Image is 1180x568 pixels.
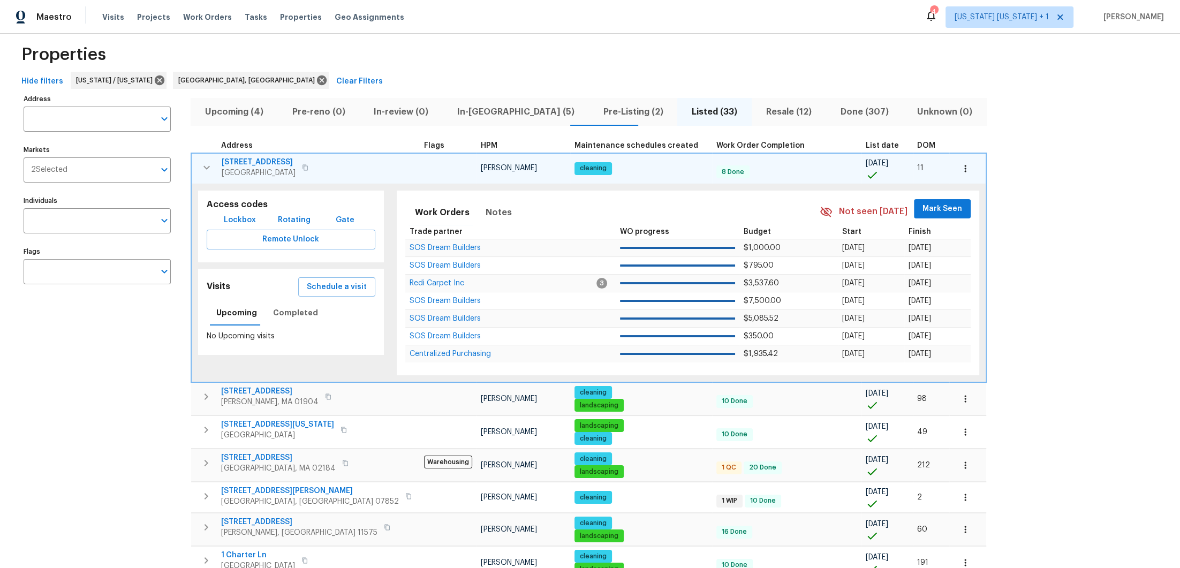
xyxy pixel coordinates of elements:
[842,244,865,252] span: [DATE]
[576,421,623,430] span: landscaping
[716,142,805,149] span: Work Order Completion
[424,456,472,468] span: Warehousing
[866,142,899,149] span: List date
[717,430,752,439] span: 10 Done
[717,397,752,406] span: 10 Done
[481,559,537,566] span: [PERSON_NAME]
[842,332,865,340] span: [DATE]
[866,456,888,464] span: [DATE]
[410,332,481,340] span: SOS Dream Builders
[245,13,267,21] span: Tasks
[744,315,778,322] span: $5,085.52
[335,12,404,22] span: Geo Assignments
[410,244,481,252] span: SOS Dream Builders
[207,230,375,249] button: Remote Unlock
[24,96,171,102] label: Address
[574,142,698,149] span: Maintenance schedules created
[410,350,491,358] span: Centralized Purchasing
[866,488,888,496] span: [DATE]
[366,104,436,119] span: In-review (0)
[173,72,329,89] div: [GEOGRAPHIC_DATA], [GEOGRAPHIC_DATA]
[410,333,481,339] a: SOS Dream Builders
[31,165,67,175] span: 2 Selected
[221,496,399,507] span: [GEOGRAPHIC_DATA], [GEOGRAPHIC_DATA] 07852
[866,423,888,430] span: [DATE]
[221,517,377,527] span: [STREET_ADDRESS]
[576,519,611,528] span: cleaning
[336,75,383,88] span: Clear Filters
[839,206,907,218] span: Not seen [DATE]
[224,214,256,227] span: Lockbox
[215,233,367,246] span: Remote Unlock
[36,12,72,22] span: Maestro
[576,532,623,541] span: landscaping
[221,430,334,441] span: [GEOGRAPHIC_DATA]
[222,168,296,178] span: [GEOGRAPHIC_DATA]
[909,104,980,119] span: Unknown (0)
[298,277,375,297] button: Schedule a visit
[481,461,537,469] span: [PERSON_NAME]
[486,205,512,220] span: Notes
[909,262,931,269] span: [DATE]
[595,104,671,119] span: Pre-Listing (2)
[410,298,481,304] a: SOS Dream Builders
[922,202,962,216] span: Mark Seen
[744,244,781,252] span: $1,000.00
[178,75,319,86] span: [GEOGRAPHIC_DATA], [GEOGRAPHIC_DATA]
[481,428,537,436] span: [PERSON_NAME]
[576,552,611,561] span: cleaning
[744,332,774,340] span: $350.00
[157,111,172,126] button: Open
[332,72,387,92] button: Clear Filters
[157,264,172,279] button: Open
[909,332,931,340] span: [DATE]
[576,164,611,173] span: cleaning
[842,228,861,236] span: Start
[842,262,865,269] span: [DATE]
[221,486,399,496] span: [STREET_ADDRESS][PERSON_NAME]
[576,434,611,443] span: cleaning
[278,214,311,227] span: Rotating
[328,210,362,230] button: Gate
[274,210,315,230] button: Rotating
[207,281,230,292] h5: Visits
[410,315,481,322] a: SOS Dream Builders
[221,386,319,397] span: [STREET_ADDRESS]
[207,199,375,210] h5: Access codes
[410,262,481,269] a: SOS Dream Builders
[481,395,537,403] span: [PERSON_NAME]
[221,452,336,463] span: [STREET_ADDRESS]
[917,559,928,566] span: 191
[102,12,124,22] span: Visits
[410,280,464,286] a: Redi Carpet Inc
[842,350,865,358] span: [DATE]
[24,147,171,153] label: Markets
[410,228,463,236] span: Trade partner
[221,527,377,538] span: [PERSON_NAME], [GEOGRAPHIC_DATA] 11575
[745,463,781,472] span: 20 Done
[220,210,260,230] button: Lockbox
[842,279,865,287] span: [DATE]
[917,395,927,403] span: 98
[21,75,63,88] span: Hide filters
[307,281,367,294] span: Schedule a visit
[746,496,780,505] span: 10 Done
[183,12,232,22] span: Work Orders
[207,331,375,342] p: No Upcoming visits
[221,419,334,430] span: [STREET_ADDRESS][US_STATE]
[576,401,623,410] span: landscaping
[620,228,669,236] span: WO progress
[481,494,537,501] span: [PERSON_NAME]
[744,262,774,269] span: $795.00
[717,168,748,177] span: 8 Done
[866,554,888,561] span: [DATE]
[909,279,931,287] span: [DATE]
[596,278,607,289] span: 3
[917,461,930,469] span: 212
[157,162,172,177] button: Open
[221,463,336,474] span: [GEOGRAPHIC_DATA], MA 02184
[576,467,623,476] span: landscaping
[410,279,464,287] span: Redi Carpet Inc
[914,199,971,219] button: Mark Seen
